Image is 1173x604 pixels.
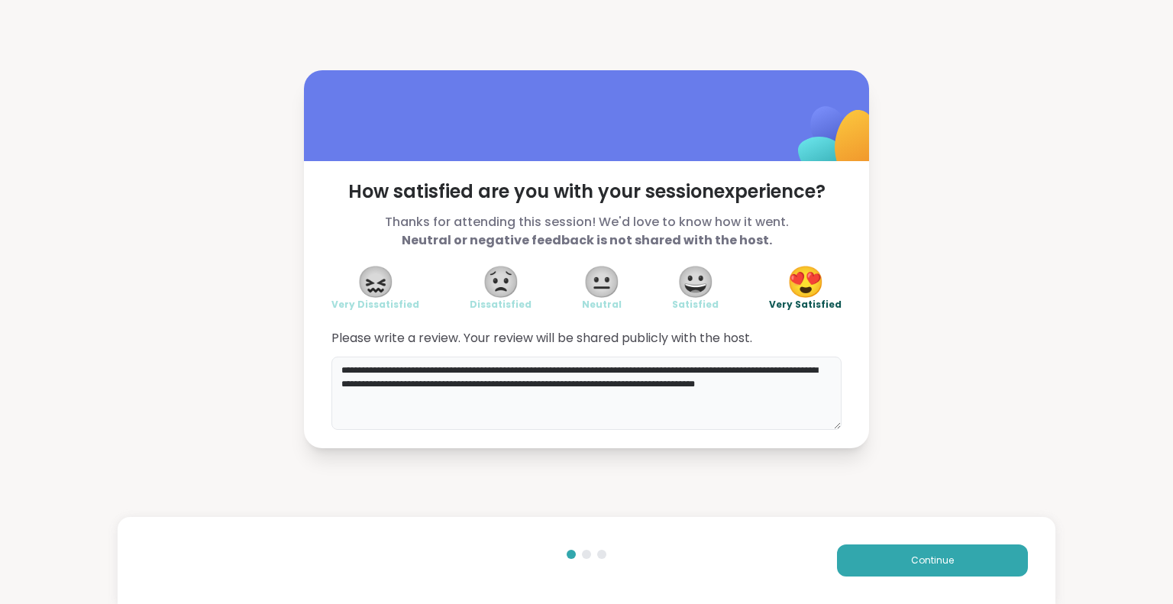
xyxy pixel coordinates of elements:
[357,268,395,296] span: 😖
[837,544,1028,577] button: Continue
[331,299,419,311] span: Very Dissatisfied
[331,179,842,204] span: How satisfied are you with your session experience?
[582,299,622,311] span: Neutral
[583,268,621,296] span: 😐
[331,329,842,347] span: Please write a review. Your review will be shared publicly with the host.
[677,268,715,296] span: 😀
[769,299,842,311] span: Very Satisfied
[911,554,954,567] span: Continue
[470,299,532,311] span: Dissatisfied
[331,213,842,250] span: Thanks for attending this session! We'd love to know how it went.
[402,231,772,249] b: Neutral or negative feedback is not shared with the host.
[482,268,520,296] span: 😟
[672,299,719,311] span: Satisfied
[762,66,914,218] img: ShareWell Logomark
[787,268,825,296] span: 😍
